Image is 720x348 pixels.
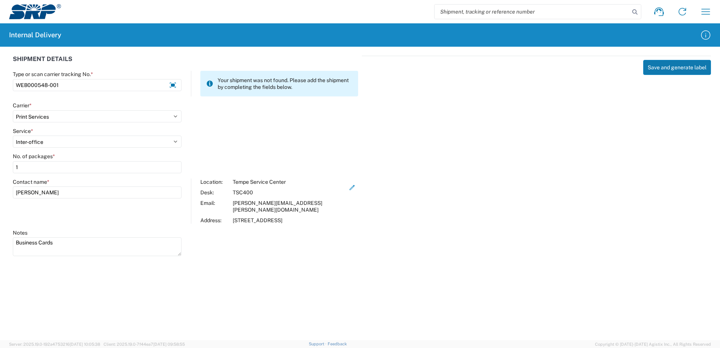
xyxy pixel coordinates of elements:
[309,342,328,346] a: Support
[13,102,32,109] label: Carrier
[70,342,100,346] span: [DATE] 10:05:38
[13,128,33,134] label: Service
[200,189,229,196] div: Desk:
[9,342,100,346] span: Server: 2025.19.0-192a4753216
[218,77,352,90] span: Your shipment was not found. Please add the shipment by completing the fields below.
[153,342,185,346] span: [DATE] 09:58:55
[233,200,346,213] div: [PERSON_NAME][EMAIL_ADDRESS][PERSON_NAME][DOMAIN_NAME]
[13,56,358,71] div: SHIPMENT DETAILS
[9,31,61,40] h2: Internal Delivery
[200,217,229,224] div: Address:
[643,60,711,75] button: Save and generate label
[233,189,346,196] div: TSC400
[13,153,55,160] label: No. of packages
[104,342,185,346] span: Client: 2025.19.0-7f44ea7
[595,341,711,348] span: Copyright © [DATE]-[DATE] Agistix Inc., All Rights Reserved
[200,200,229,213] div: Email:
[9,4,61,19] img: srp
[233,217,346,224] div: [STREET_ADDRESS]
[13,229,27,236] label: Notes
[328,342,347,346] a: Feedback
[13,179,49,185] label: Contact name
[233,179,346,185] div: Tempe Service Center
[200,179,229,185] div: Location:
[435,5,630,19] input: Shipment, tracking or reference number
[13,71,93,78] label: Type or scan carrier tracking No.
